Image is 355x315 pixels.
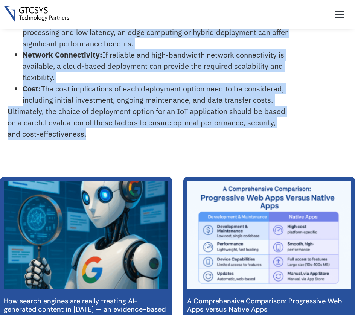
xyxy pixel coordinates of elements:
[23,49,289,83] li: If reliable and high-bandwidth network connectivity is available, a cloud-based deployment can pr...
[8,106,289,140] p: Ultimately, the choice of deployment option for an IoT application should be based on a careful e...
[4,6,69,22] img: Gtcsys logo
[187,297,342,314] a: A Comprehensive Comparison: Progressive Web Apps Versus Native Apps
[23,84,41,94] strong: Cost:
[187,181,352,289] a: A Comprehensive Comparison
[186,180,352,290] img: A Comprehensive Comparison
[23,50,102,60] strong: Network Connectivity:
[23,15,289,49] li: If the application requires real-time processing and low latency, an edge computing or hybrid dep...
[23,83,289,106] li: The cost implications of each deployment option need to be considered, including initial investme...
